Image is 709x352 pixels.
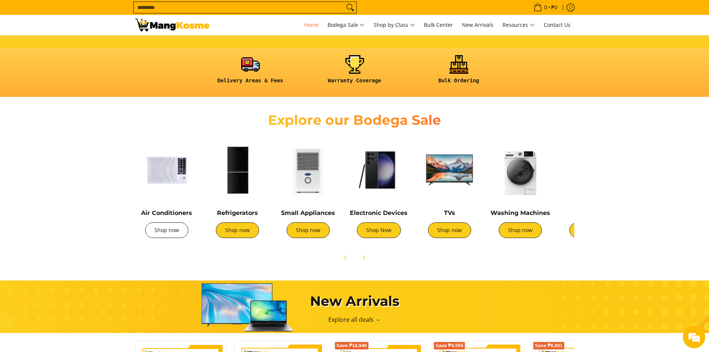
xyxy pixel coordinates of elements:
a: Shop now [499,222,542,238]
a: TVs [444,209,455,216]
nav: Main Menu [217,15,574,35]
img: Air Conditioners [135,138,198,202]
a: Bodega Sale [324,15,368,35]
span: Shop by Class [374,20,415,30]
h2: Explore our Bodega Sale [247,112,463,129]
a: Shop now [569,222,613,238]
a: Shop now [428,222,471,238]
a: Shop Now [357,222,401,238]
span: Bodega Sale [328,20,365,30]
a: Explore all deals → [328,315,381,324]
a: Shop now [287,222,330,238]
button: Next [355,249,372,266]
a: Air Conditioners [141,209,192,216]
a: New Arrivals [458,15,497,35]
button: Previous [338,249,354,266]
span: ₱0 [550,5,559,10]
a: Electronic Devices [350,209,408,216]
a: Contact Us [540,15,574,35]
img: Refrigerators [206,138,269,202]
span: Contact Us [544,21,571,28]
a: <h6><strong>Delivery Areas & Fees</strong></h6> [202,55,299,90]
img: Cookers [559,138,623,202]
a: Small Appliances [281,209,335,216]
a: <h6><strong>Warranty Coverage</strong></h6> [306,55,403,90]
span: Save ₱18,946 [336,343,367,348]
a: Shop by Class [370,15,419,35]
a: Home [300,15,322,35]
a: Resources [499,15,539,35]
span: 0 [543,5,548,10]
button: Search [344,2,356,13]
span: Save ₱4,555 [435,343,463,348]
img: Washing Machines [489,138,552,202]
img: Electronic Devices [347,138,411,202]
a: Shop now [145,222,188,238]
a: <h6><strong>Bulk Ordering</strong></h6> [411,55,507,90]
img: Small Appliances [277,138,340,202]
img: Mang Kosme: Your Home Appliances Warehouse Sale Partner! [135,19,210,31]
a: Refrigerators [217,209,258,216]
span: • [531,3,560,12]
span: Resources [502,20,535,30]
a: Washing Machines [491,209,550,216]
span: Bulk Center [424,21,453,28]
span: New Arrivals [462,21,494,28]
img: TVs [418,138,481,202]
span: Home [304,21,319,28]
a: Shop now [216,222,259,238]
a: Bulk Center [420,15,457,35]
span: Save ₱8,801 [535,343,563,348]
